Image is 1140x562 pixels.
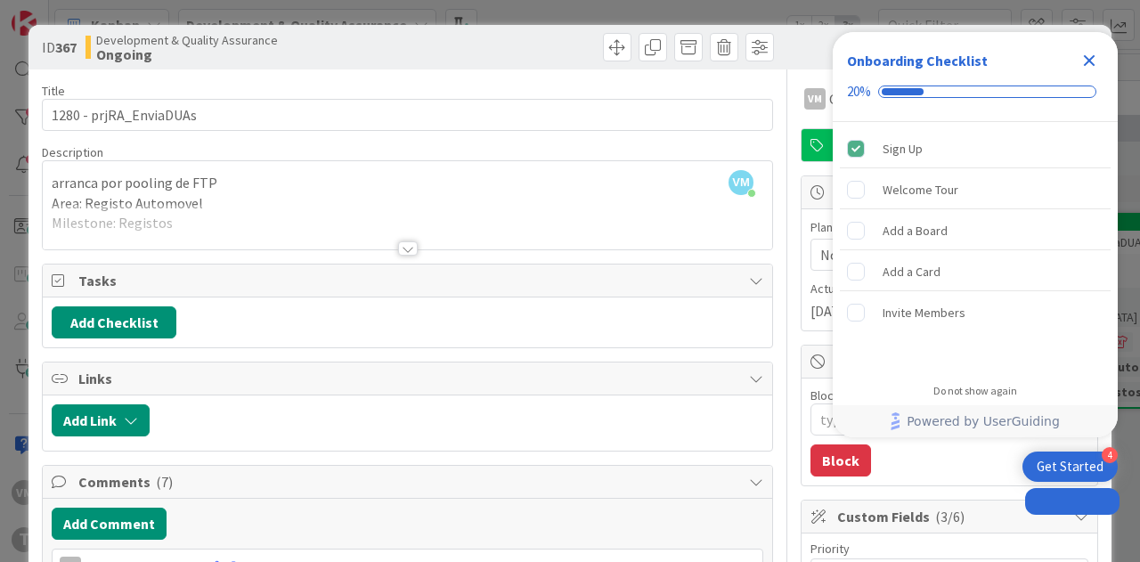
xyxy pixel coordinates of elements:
label: Title [42,83,65,99]
span: Links [78,368,740,389]
div: Add a Card [883,261,940,282]
input: type card name here... [42,99,773,131]
button: Add Checklist [52,306,176,338]
div: 4 [1102,447,1118,463]
button: Add Comment [52,508,167,540]
div: 20% [847,84,871,100]
span: Development & Quality Assurance [96,33,278,47]
span: Comments [78,471,740,493]
div: Checklist progress: 20% [847,84,1103,100]
div: Invite Members [883,302,965,323]
p: arranca por pooling de FTP [52,173,763,193]
b: 367 [55,38,77,56]
p: Area: Registo Automovel [52,193,763,214]
div: Welcome Tour is incomplete. [840,170,1111,209]
span: Actual Dates [810,280,1088,298]
button: Add Link [52,404,150,436]
div: Sign Up is complete. [840,129,1111,168]
div: Onboarding Checklist [847,50,988,71]
span: VM [729,170,753,195]
span: [DATE] [810,300,853,322]
div: Invite Members is incomplete. [840,293,1111,332]
span: Tasks [78,270,740,291]
span: Description [42,144,103,160]
span: Powered by UserGuiding [907,411,1060,432]
div: Footer [833,405,1118,437]
b: Ongoing [96,47,278,61]
div: VM [804,88,826,110]
div: Add a Card is incomplete. [840,252,1111,291]
label: Blocked Reason [810,387,897,403]
span: ( 7 ) [156,473,173,491]
span: ( 3/6 ) [935,508,965,525]
span: Planned Dates [810,218,1088,237]
div: Add a Board is incomplete. [840,211,1111,250]
div: Welcome Tour [883,179,958,200]
div: Add a Board [883,220,948,241]
div: Sign Up [883,138,923,159]
div: Priority [810,542,1088,555]
a: Powered by UserGuiding [842,405,1109,437]
span: Not Set [820,244,867,265]
div: Checklist items [833,122,1118,372]
div: Do not show again [933,384,1017,398]
span: ID [42,37,77,58]
div: Open Get Started checklist, remaining modules: 4 [1022,452,1118,482]
div: Close Checklist [1075,46,1103,75]
span: Owner [829,88,869,110]
div: Get Started [1037,458,1103,476]
span: Custom Fields [837,506,1065,527]
div: Checklist Container [833,32,1118,437]
button: Block [810,444,871,476]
